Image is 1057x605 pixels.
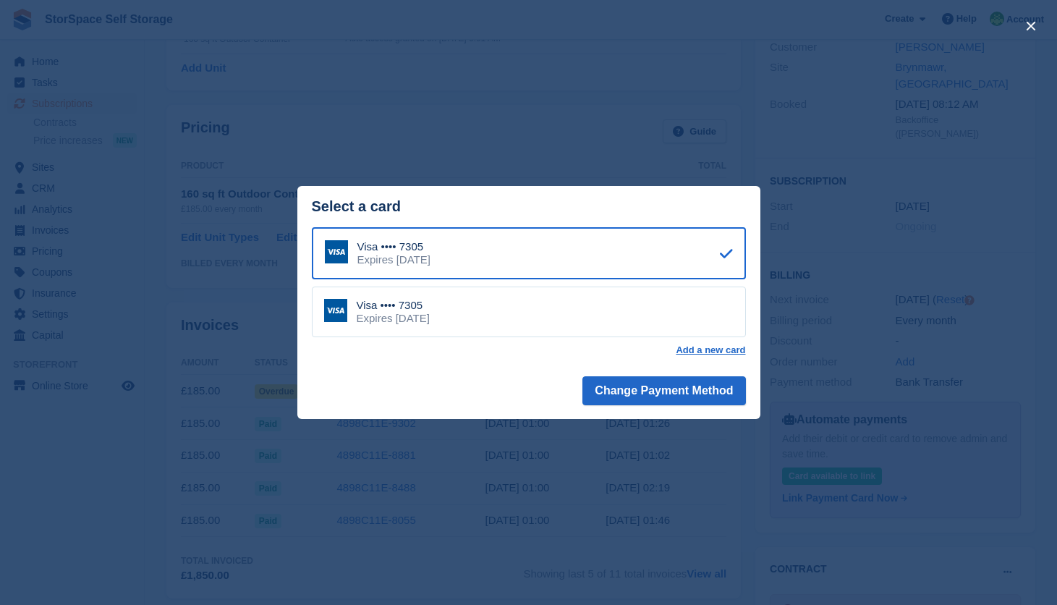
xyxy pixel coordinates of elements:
[357,253,430,266] div: Expires [DATE]
[325,240,348,263] img: Visa Logo
[357,299,430,312] div: Visa •••• 7305
[676,344,745,356] a: Add a new card
[357,240,430,253] div: Visa •••• 7305
[324,299,347,322] img: Visa Logo
[312,198,746,215] div: Select a card
[357,312,430,325] div: Expires [DATE]
[1019,14,1043,38] button: close
[582,376,745,405] button: Change Payment Method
